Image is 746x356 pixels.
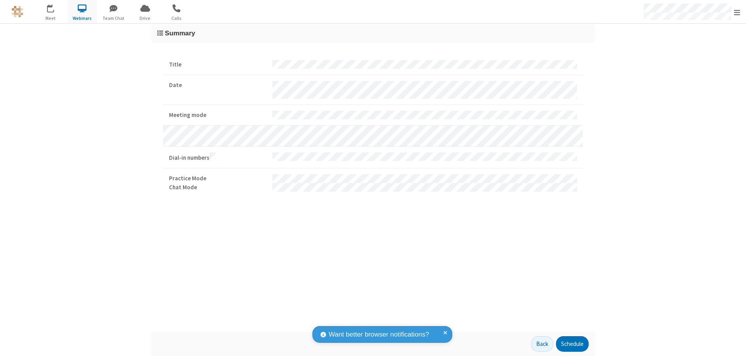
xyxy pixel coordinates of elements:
span: Want better browser notifications? [329,330,429,340]
strong: Meeting mode [169,111,267,120]
strong: Practice Mode [169,174,267,183]
strong: Chat Mode [169,183,267,192]
span: Meet [36,15,65,22]
img: QA Selenium DO NOT DELETE OR CHANGE [12,6,23,17]
strong: Date [169,81,267,90]
span: Webinars [68,15,97,22]
iframe: Chat [727,336,740,351]
strong: Title [169,60,267,69]
span: Calls [162,15,191,22]
button: Back [531,336,553,352]
strong: Dial-in numbers [169,152,267,162]
span: Team Chat [99,15,128,22]
div: 9 [52,4,58,10]
button: Schedule [556,336,589,352]
span: Summary [165,29,195,37]
span: Drive [131,15,160,22]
